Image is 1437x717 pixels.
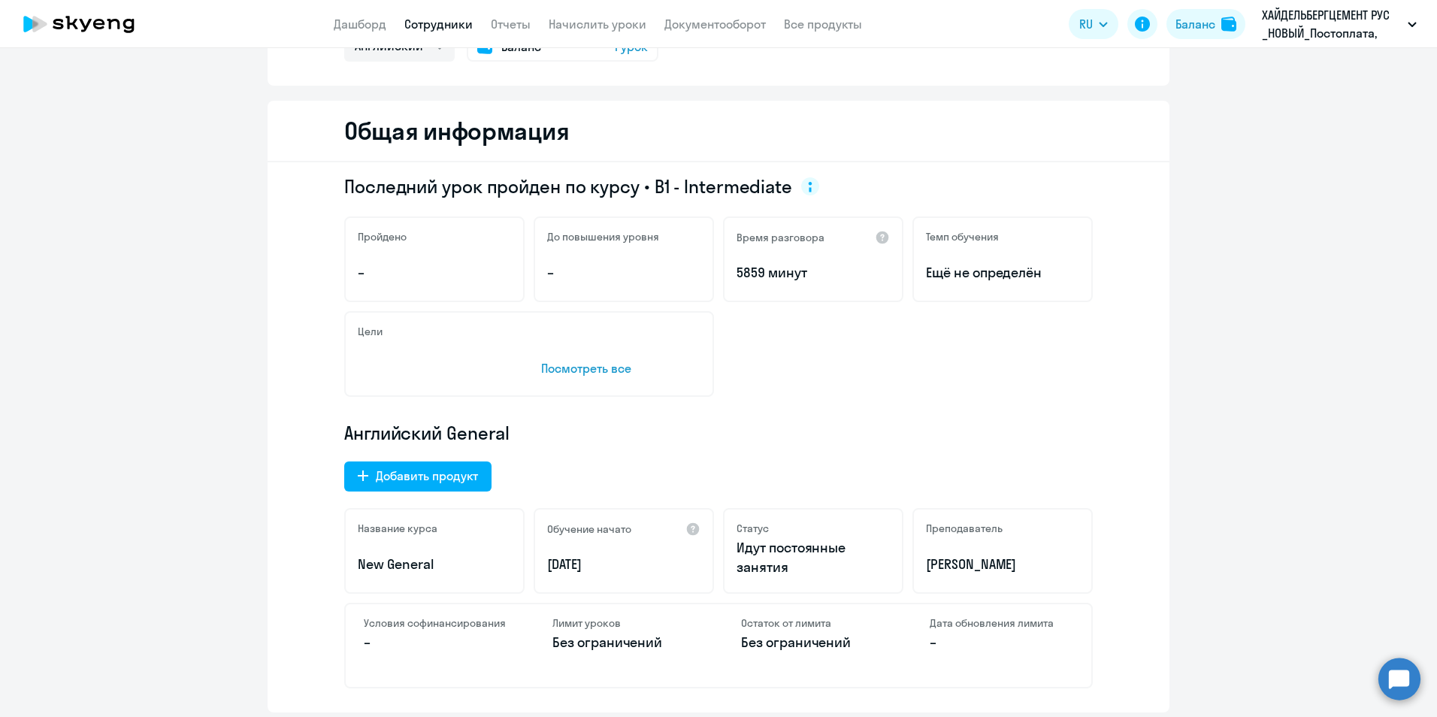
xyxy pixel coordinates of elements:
[549,17,646,32] a: Начислить уроки
[741,633,885,652] p: Без ограничений
[358,555,511,574] p: New General
[1254,6,1424,42] button: ХАЙДЕЛЬБЕРГЦЕМЕНТ РУС _НОВЫЙ_Постоплата, ХАЙДЕЛЬБЕРГЦЕМЕНТ РУС, ООО
[926,522,1003,535] h5: Преподаватель
[737,522,769,535] h5: Статус
[1221,17,1236,32] img: balance
[547,263,700,283] p: –
[358,522,437,535] h5: Название курса
[741,616,885,630] h4: Остаток от лимита
[358,325,383,338] h5: Цели
[1069,9,1118,39] button: RU
[926,230,999,244] h5: Темп обучения
[491,17,531,32] a: Отчеты
[547,555,700,574] p: [DATE]
[358,263,511,283] p: –
[547,522,631,536] h5: Обучение начато
[784,17,862,32] a: Все продукты
[737,538,890,577] p: Идут постоянные занятия
[930,616,1073,630] h4: Дата обновления лимита
[737,231,824,244] h5: Время разговора
[1166,9,1245,39] button: Балансbalance
[364,616,507,630] h4: Условия софинансирования
[541,359,700,377] p: Посмотреть все
[404,17,473,32] a: Сотрудники
[344,174,792,198] span: Последний урок пройден по курсу • B1 - Intermediate
[552,633,696,652] p: Без ограничений
[358,230,407,244] h5: Пройдено
[344,421,510,445] span: Английский General
[552,616,696,630] h4: Лимит уроков
[344,461,492,492] button: Добавить продукт
[926,555,1079,574] p: [PERSON_NAME]
[737,263,890,283] p: 5859 минут
[376,467,478,485] div: Добавить продукт
[334,17,386,32] a: Дашборд
[547,230,659,244] h5: До повышения уровня
[1175,15,1215,33] div: Баланс
[1079,15,1093,33] span: RU
[930,633,1073,652] p: –
[664,17,766,32] a: Документооборот
[926,263,1079,283] span: Ещё не определён
[344,116,569,146] h2: Общая информация
[1262,6,1402,42] p: ХАЙДЕЛЬБЕРГЦЕМЕНТ РУС _НОВЫЙ_Постоплата, ХАЙДЕЛЬБЕРГЦЕМЕНТ РУС, ООО
[364,633,507,652] p: –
